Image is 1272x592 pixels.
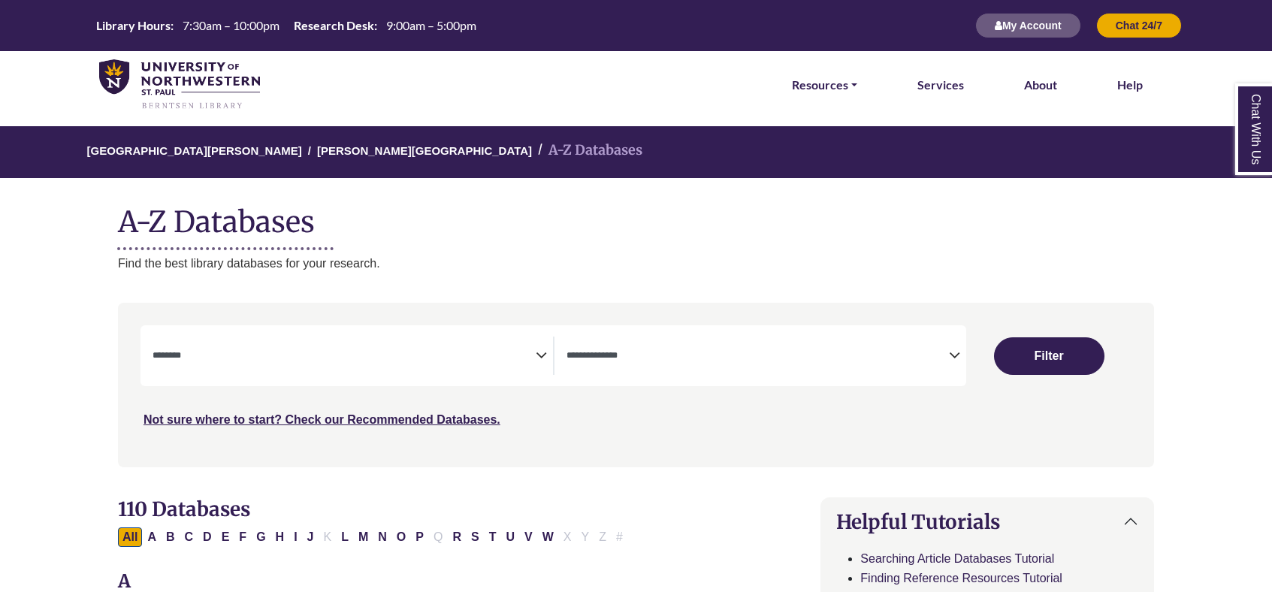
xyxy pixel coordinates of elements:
button: Filter Results D [198,527,216,547]
button: Chat 24/7 [1096,13,1182,38]
button: Filter Results G [252,527,270,547]
nav: Search filters [118,303,1154,467]
button: Filter Results S [467,527,484,547]
a: Not sure where to start? Check our Recommended Databases. [144,413,500,426]
th: Research Desk: [288,17,378,33]
li: A-Z Databases [532,140,642,162]
a: [GEOGRAPHIC_DATA][PERSON_NAME] [87,142,302,157]
button: Filter Results W [538,527,558,547]
div: Alpha-list to filter by first letter of database name [118,530,629,542]
a: Hours Today [90,17,482,35]
a: Resources [792,75,857,95]
button: Submit for Search Results [994,337,1104,375]
button: Filter Results T [485,527,501,547]
a: Finding Reference Resources Tutorial [860,572,1062,584]
span: 110 Databases [118,497,250,521]
a: About [1024,75,1057,95]
span: 7:30am – 10:00pm [183,18,279,32]
a: Services [917,75,964,95]
button: Filter Results C [180,527,198,547]
textarea: Search [567,351,950,363]
button: Filter Results V [520,527,537,547]
button: Filter Results N [373,527,391,547]
img: library_home [99,59,260,110]
button: Filter Results A [143,527,161,547]
a: Searching Article Databases Tutorial [860,552,1054,565]
button: Filter Results L [337,527,353,547]
span: 9:00am – 5:00pm [386,18,476,32]
a: Help [1117,75,1143,95]
a: [PERSON_NAME][GEOGRAPHIC_DATA] [317,142,532,157]
button: Filter Results M [354,527,373,547]
button: Filter Results O [392,527,410,547]
button: Filter Results H [271,527,289,547]
button: Filter Results E [217,527,234,547]
h1: A-Z Databases [118,193,1154,239]
a: My Account [975,19,1081,32]
button: Filter Results P [411,527,428,547]
th: Library Hours: [90,17,174,33]
button: Filter Results U [501,527,519,547]
textarea: Search [153,351,536,363]
button: All [118,527,142,547]
button: Filter Results I [289,527,301,547]
p: Find the best library databases for your research. [118,254,1154,273]
button: Helpful Tutorials [821,498,1153,545]
nav: breadcrumb [118,126,1154,178]
button: Filter Results F [234,527,251,547]
button: Filter Results B [162,527,180,547]
button: Filter Results J [303,527,319,547]
table: Hours Today [90,17,482,32]
button: Filter Results R [448,527,466,547]
button: My Account [975,13,1081,38]
a: Chat 24/7 [1096,19,1182,32]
